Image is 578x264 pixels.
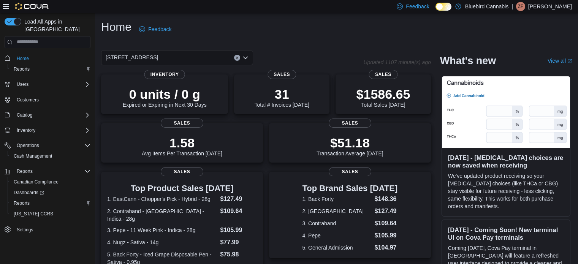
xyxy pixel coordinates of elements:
button: Catalog [2,110,93,120]
span: Feedback [406,3,429,10]
div: Total Sales [DATE] [356,87,410,108]
button: Inventory [14,126,38,135]
button: Canadian Compliance [8,177,93,187]
span: Cash Management [11,152,90,161]
span: Home [17,55,29,62]
button: Users [14,80,32,89]
dd: $77.99 [220,238,257,247]
span: Home [14,54,90,63]
button: Reports [14,167,36,176]
h3: [DATE] - Coming Soon! New terminal UI on Cova Pay terminals [448,226,564,241]
dd: $109.64 [375,219,398,228]
span: Catalog [17,112,32,118]
div: Zoie Fratarcangeli [516,2,525,11]
div: Expired or Expiring in Next 30 Days [123,87,207,108]
dd: $127.49 [375,207,398,216]
span: Customers [17,97,39,103]
button: Users [2,79,93,90]
button: Cash Management [8,151,93,161]
span: Canadian Compliance [14,179,59,185]
h2: What's new [440,55,496,67]
span: Operations [14,141,90,150]
button: Home [2,53,93,64]
dd: $109.64 [220,207,257,216]
p: Updated 1107 minute(s) ago [363,59,431,65]
button: Customers [2,94,93,105]
h3: [DATE] - [MEDICAL_DATA] choices are now saved when receiving [448,154,564,169]
p: | [511,2,513,11]
span: Sales [161,167,203,176]
img: Cova [15,3,49,10]
button: Operations [2,140,93,151]
span: Reports [14,200,30,206]
span: Sales [369,70,397,79]
dt: 3. Pepe - 11 Week Pink - Indica - 28g [107,226,217,234]
span: Sales [329,119,371,128]
p: 0 units / 0 g [123,87,207,102]
button: Reports [8,198,93,209]
a: Feedback [136,22,174,37]
span: Reports [17,168,33,174]
p: 1.58 [142,135,222,150]
button: Open list of options [242,55,249,61]
span: ZF [518,2,524,11]
span: Sales [161,119,203,128]
dt: 1. Back Forty [302,195,372,203]
span: Reports [11,65,90,74]
p: $51.18 [317,135,383,150]
p: $1586.65 [356,87,410,102]
span: Reports [11,199,90,208]
span: Users [14,80,90,89]
button: Catalog [14,111,35,120]
button: Inventory [2,125,93,136]
span: Customers [14,95,90,104]
span: Cash Management [14,153,52,159]
button: Reports [8,64,93,74]
span: Operations [17,142,39,149]
span: [STREET_ADDRESS] [106,53,158,62]
button: [US_STATE] CCRS [8,209,93,219]
p: We've updated product receiving so your [MEDICAL_DATA] choices (like THCa or CBG) stay visible fo... [448,172,564,210]
dt: 5. General Admission [302,244,372,251]
span: [US_STATE] CCRS [14,211,53,217]
div: Transaction Average [DATE] [317,135,383,157]
a: Dashboards [11,188,47,197]
a: [US_STATE] CCRS [11,209,56,218]
dd: $75.98 [220,250,257,259]
dt: 1. EastCann - Chopper's Pick - Hybrid - 28g [107,195,217,203]
span: Inventory [144,70,185,79]
div: Avg Items Per Transaction [DATE] [142,135,222,157]
button: Reports [2,166,93,177]
svg: External link [567,59,572,63]
h3: Top Product Sales [DATE] [107,184,257,193]
button: Settings [2,224,93,235]
button: Clear input [234,55,240,61]
a: Dashboards [8,187,93,198]
span: Inventory [17,127,35,133]
h1: Home [101,19,131,35]
a: Cash Management [11,152,55,161]
p: 31 [254,87,309,102]
a: Home [14,54,32,63]
span: Sales [268,70,296,79]
dd: $148.36 [375,194,398,204]
dd: $104.97 [375,243,398,252]
dt: 3. Contraband [302,220,372,227]
span: Reports [14,167,90,176]
a: Canadian Compliance [11,177,62,187]
dd: $127.49 [220,194,257,204]
span: Users [17,81,29,87]
dt: 2. [GEOGRAPHIC_DATA] [302,207,372,215]
span: Load All Apps in [GEOGRAPHIC_DATA] [21,18,90,33]
dt: 4. Pepe [302,232,372,239]
span: Settings [14,224,90,234]
span: Feedback [148,25,171,33]
a: Customers [14,95,42,104]
a: Reports [11,65,33,74]
span: Sales [329,167,371,176]
span: Inventory [14,126,90,135]
span: Washington CCRS [11,209,90,218]
span: Settings [17,227,33,233]
span: Canadian Compliance [11,177,90,187]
